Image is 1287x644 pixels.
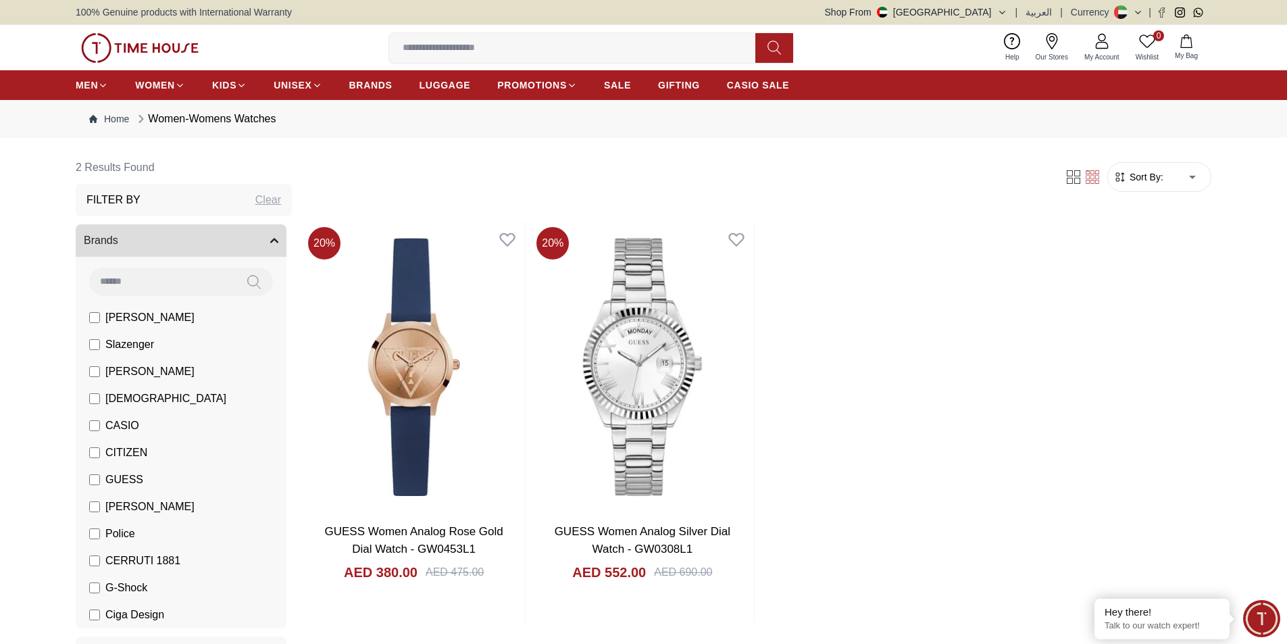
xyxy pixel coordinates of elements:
[1130,52,1164,62] span: Wishlist
[344,563,418,582] h4: AED 380.00
[1015,5,1018,19] span: |
[274,78,311,92] span: UNISEX
[89,501,100,512] input: [PERSON_NAME]
[89,610,100,620] input: Ciga Design
[1149,5,1151,19] span: |
[324,525,503,555] a: GUESS Women Analog Rose Gold Dial Watch - GW0453L1
[135,78,175,92] span: WOMEN
[105,391,226,407] span: [DEMOGRAPHIC_DATA]
[81,33,199,63] img: ...
[1167,32,1206,64] button: My Bag
[604,78,631,92] span: SALE
[497,73,577,97] a: PROMOTIONS
[105,418,139,434] span: CASIO
[89,420,100,431] input: CASIO
[105,337,154,353] span: Slazenger
[1028,30,1076,65] a: Our Stores
[105,309,195,326] span: [PERSON_NAME]
[604,73,631,97] a: SALE
[105,526,135,542] span: Police
[76,5,292,19] span: 100% Genuine products with International Warranty
[1026,5,1052,19] button: العربية
[658,73,700,97] a: GIFTING
[349,73,393,97] a: BRANDS
[1193,7,1203,18] a: Whatsapp
[1030,52,1074,62] span: Our Stores
[76,78,98,92] span: MEN
[1243,600,1280,637] div: Chat Widget
[76,151,292,184] h6: 2 Results Found
[89,555,100,566] input: CERRUTI 1881
[654,564,712,580] div: AED 690.00
[76,73,108,97] a: MEN
[658,78,700,92] span: GIFTING
[877,7,888,18] img: United Arab Emirates
[349,78,393,92] span: BRANDS
[555,525,730,555] a: GUESS Women Analog Silver Dial Watch - GW0308L1
[1000,52,1025,62] span: Help
[1079,52,1125,62] span: My Account
[89,474,100,485] input: GUESS
[105,607,164,623] span: Ciga Design
[105,472,143,488] span: GUESS
[1175,7,1185,18] a: Instagram
[1113,170,1163,184] button: Sort By:
[420,78,471,92] span: LUGGAGE
[135,73,185,97] a: WOMEN
[76,100,1211,138] nav: Breadcrumb
[1157,7,1167,18] a: Facebook
[89,312,100,323] input: [PERSON_NAME]
[572,563,646,582] h4: AED 552.00
[105,445,147,461] span: CITIZEN
[105,364,195,380] span: [PERSON_NAME]
[303,222,525,512] img: GUESS Women Analog Rose Gold Dial Watch - GW0453L1
[727,73,790,97] a: CASIO SALE
[89,528,100,539] input: Police
[105,580,147,596] span: G-Shock
[531,222,753,512] img: GUESS Women Analog Silver Dial Watch - GW0308L1
[1071,5,1115,19] div: Currency
[308,227,340,259] span: 20 %
[825,5,1007,19] button: Shop From[GEOGRAPHIC_DATA]
[420,73,471,97] a: LUGGAGE
[212,73,247,97] a: KIDS
[1128,30,1167,65] a: 0Wishlist
[497,78,567,92] span: PROMOTIONS
[727,78,790,92] span: CASIO SALE
[89,112,129,126] a: Home
[1105,620,1219,632] p: Talk to our watch expert!
[105,499,195,515] span: [PERSON_NAME]
[89,366,100,377] input: [PERSON_NAME]
[1169,51,1203,61] span: My Bag
[89,339,100,350] input: Slazenger
[536,227,569,259] span: 20 %
[89,393,100,404] input: [DEMOGRAPHIC_DATA]
[274,73,322,97] a: UNISEX
[89,583,100,593] input: G-Shock
[89,447,100,458] input: CITIZEN
[997,30,1028,65] a: Help
[84,232,118,249] span: Brands
[76,224,286,257] button: Brands
[1060,5,1063,19] span: |
[1153,30,1164,41] span: 0
[1105,605,1219,619] div: Hey there!
[105,553,180,569] span: CERRUTI 1881
[426,564,484,580] div: AED 475.00
[134,111,276,127] div: Women-Womens Watches
[86,192,141,208] h3: Filter By
[212,78,236,92] span: KIDS
[255,192,281,208] div: Clear
[1127,170,1163,184] span: Sort By:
